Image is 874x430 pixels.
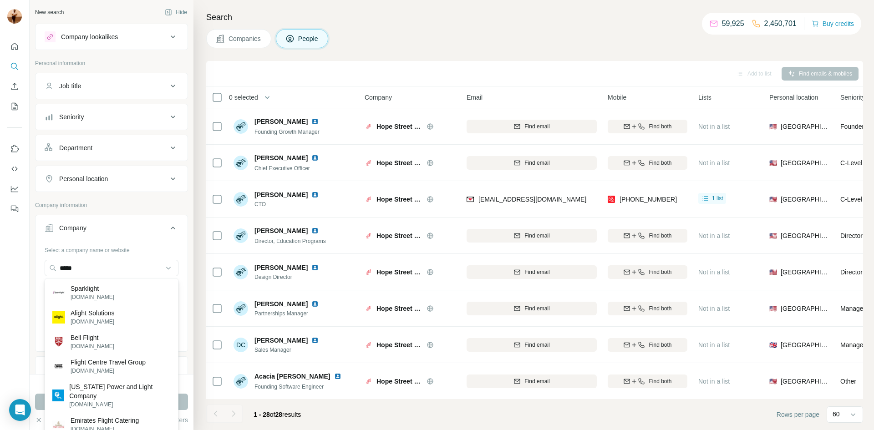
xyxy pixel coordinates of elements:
button: Find both [608,302,687,315]
div: Job title [59,81,81,91]
button: Find email [467,229,597,243]
button: My lists [7,98,22,115]
span: Hope Street Group [376,304,422,313]
span: 0 selected [229,93,258,102]
p: [DOMAIN_NAME] [71,342,114,350]
img: Avatar [7,9,22,24]
button: Find email [467,302,597,315]
img: Avatar [234,228,248,243]
span: Find both [649,122,671,131]
img: LinkedIn logo [334,373,341,380]
span: of [270,411,275,418]
p: 2,450,701 [764,18,797,29]
p: Emirates Flight Catering [71,416,139,425]
span: Director [840,232,863,239]
img: Avatar [234,374,248,389]
button: Company lookalikes [36,26,188,48]
span: Find email [524,232,549,240]
span: Find email [524,122,549,131]
button: Find email [467,338,597,352]
span: [GEOGRAPHIC_DATA] [781,304,829,313]
p: [DOMAIN_NAME] [69,400,171,409]
span: Director, Education Programs [254,238,326,244]
span: [GEOGRAPHIC_DATA] [781,268,829,277]
img: Avatar [234,192,248,207]
span: Founding Software Engineer [254,384,324,390]
p: Company information [35,201,188,209]
img: Logo of Hope Street Group [365,378,372,385]
span: Founding Growth Manager [254,129,320,135]
img: LinkedIn logo [311,300,319,308]
span: 1 list [712,194,723,202]
span: [PERSON_NAME] [254,117,308,126]
button: Seniority [36,106,188,128]
span: Hope Street Group [376,158,422,167]
img: Logo of Hope Street Group [365,196,372,203]
p: [DOMAIN_NAME] [71,318,115,326]
span: Sales Manager [254,346,330,354]
span: [PERSON_NAME] [254,299,308,309]
span: Lists [698,93,711,102]
span: results [254,411,301,418]
button: Job title [36,75,188,97]
span: Not in a list [698,159,730,167]
span: 🇺🇸 [769,195,777,204]
img: Logo of Hope Street Group [365,159,372,167]
img: Florida Power and Light Company [52,390,64,401]
span: 🇺🇸 [769,377,777,386]
span: [PERSON_NAME] [254,153,308,162]
img: Avatar [234,156,248,170]
div: Company lookalikes [61,32,118,41]
span: Find email [524,304,549,313]
div: Select a company name or website [45,243,178,254]
img: Bell Flight [52,335,65,348]
div: Seniority [59,112,84,121]
span: Manager [840,341,865,349]
img: Logo of Hope Street Group [365,341,372,349]
span: Director [840,268,863,276]
span: [EMAIL_ADDRESS][DOMAIN_NAME] [478,196,586,203]
span: [PERSON_NAME] [254,263,308,272]
img: Logo of Hope Street Group [365,232,372,239]
span: People [298,34,319,43]
span: Hope Street Group [376,122,422,131]
button: Find email [467,374,597,388]
button: Find both [608,120,687,133]
span: [PERSON_NAME] [254,190,308,199]
span: Find both [649,268,671,276]
button: Find email [467,156,597,170]
img: Avatar [234,119,248,134]
span: Hope Street Group [376,195,422,204]
p: [US_STATE] Power and Light Company [69,382,171,400]
p: Alight Solutions [71,309,115,318]
span: Not in a list [698,268,730,276]
span: Partnerships Manager [254,309,330,318]
img: Logo of Hope Street Group [365,305,372,312]
span: Hope Street Group [376,340,422,349]
span: Find both [649,341,671,349]
img: Avatar [234,265,248,279]
span: Find both [649,304,671,313]
div: New search [35,8,64,16]
span: [PERSON_NAME] [254,226,308,235]
button: Industry [36,359,188,380]
button: Find email [467,120,597,133]
img: Flight Centre Travel Group [52,360,65,373]
span: Chief Executive Officer [254,165,310,172]
span: Personal location [769,93,818,102]
span: 🇺🇸 [769,304,777,313]
span: 🇺🇸 [769,231,777,240]
div: Open Intercom Messenger [9,399,31,421]
span: 🇺🇸 [769,122,777,131]
span: Manager [840,305,865,312]
span: [PERSON_NAME] [254,336,308,345]
button: Find email [467,265,597,279]
span: [GEOGRAPHIC_DATA] [781,158,829,167]
span: [PHONE_NUMBER] [620,196,677,203]
p: 59,925 [722,18,744,29]
span: Find email [524,341,549,349]
span: Find both [649,159,671,167]
p: Sparklight [71,284,114,293]
button: Use Surfe on LinkedIn [7,141,22,157]
span: Hope Street Group [376,377,422,386]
